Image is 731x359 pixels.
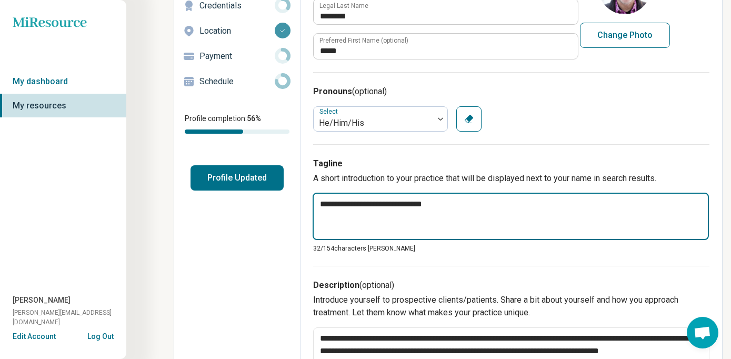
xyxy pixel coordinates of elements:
[174,107,300,140] div: Profile completion:
[191,165,284,191] button: Profile Updated
[319,117,428,129] div: He/Him/His
[319,37,408,44] label: Preferred First Name (optional)
[687,317,718,348] div: Open chat
[319,3,368,9] label: Legal Last Name
[87,331,114,340] button: Log Out
[13,331,56,342] button: Edit Account
[313,294,709,319] p: Introduce yourself to prospective clients/patients. Share a bit about yourself and how you approa...
[313,244,709,253] p: 32/ 154 characters [PERSON_NAME]
[247,114,261,123] span: 56 %
[313,85,709,98] h3: Pronouns
[199,25,275,37] p: Location
[313,157,709,170] h3: Tagline
[13,295,71,306] span: [PERSON_NAME]
[199,75,275,88] p: Schedule
[185,129,289,134] div: Profile completion
[359,280,394,290] span: (optional)
[199,50,275,63] p: Payment
[174,18,300,44] a: Location
[313,172,709,185] p: A short introduction to your practice that will be displayed next to your name in search results.
[174,69,300,94] a: Schedule
[352,86,387,96] span: (optional)
[13,308,126,327] span: [PERSON_NAME][EMAIL_ADDRESS][DOMAIN_NAME]
[174,44,300,69] a: Payment
[580,23,670,48] button: Change Photo
[313,279,709,292] h3: Description
[319,108,340,115] label: Select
